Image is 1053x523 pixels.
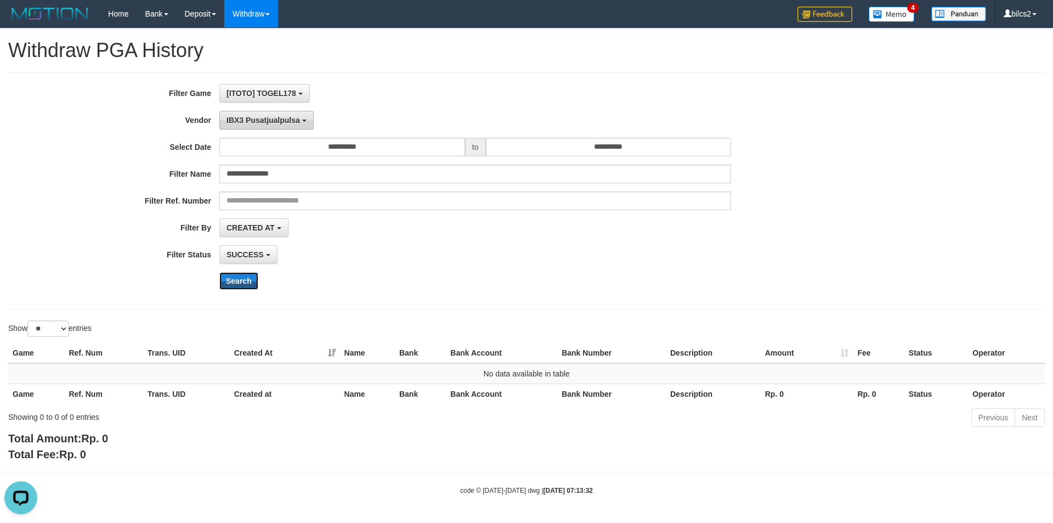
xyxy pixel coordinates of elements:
th: Description [666,384,761,404]
b: Total Fee: [8,448,86,460]
a: Previous [971,408,1015,427]
button: Open LiveChat chat widget [4,4,37,37]
th: Status [904,384,968,404]
img: Button%20Memo.svg [869,7,915,22]
img: panduan.png [931,7,986,21]
th: Description [666,343,761,363]
button: Search [219,272,258,290]
th: Bank Account [446,384,557,404]
th: Status [904,343,968,363]
img: MOTION_logo.png [8,5,92,22]
strong: [DATE] 07:13:32 [544,487,593,494]
th: Rp. 0 [853,384,904,404]
th: Trans. UID [143,384,230,404]
span: Rp. 0 [81,432,108,445]
a: Next [1015,408,1045,427]
span: SUCCESS [227,250,264,259]
th: Created At: activate to sort column ascending [230,343,340,363]
span: to [465,138,486,156]
button: SUCCESS [219,245,278,264]
div: Showing 0 to 0 of 0 entries [8,407,431,423]
span: IBX3 Pusatjualpulsa [227,116,300,125]
th: Bank Account [446,343,557,363]
span: 4 [907,3,919,13]
th: Bank [395,384,446,404]
td: No data available in table [8,363,1045,384]
th: Amount: activate to sort column ascending [761,343,853,363]
select: Showentries [27,320,69,337]
th: Name [340,343,395,363]
span: CREATED AT [227,223,275,232]
label: Show entries [8,320,92,337]
th: Trans. UID [143,343,230,363]
th: Operator [968,343,1045,363]
th: Bank Number [557,343,666,363]
th: Bank Number [557,384,666,404]
th: Game [8,384,64,404]
th: Name [340,384,395,404]
th: Created at [230,384,340,404]
span: [ITOTO] TOGEL178 [227,89,296,98]
button: CREATED AT [219,218,288,237]
button: [ITOTO] TOGEL178 [219,84,310,103]
th: Rp. 0 [761,384,853,404]
small: code © [DATE]-[DATE] dwg | [460,487,593,494]
th: Game [8,343,64,363]
th: Ref. Num [64,384,143,404]
b: Total Amount: [8,432,108,445]
th: Ref. Num [64,343,143,363]
button: IBX3 Pusatjualpulsa [219,111,314,130]
th: Bank [395,343,446,363]
span: Rp. 0 [59,448,86,460]
th: Fee [853,343,904,363]
img: Feedback.jpg [797,7,852,22]
th: Operator [968,384,1045,404]
h1: Withdraw PGA History [8,40,1045,61]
